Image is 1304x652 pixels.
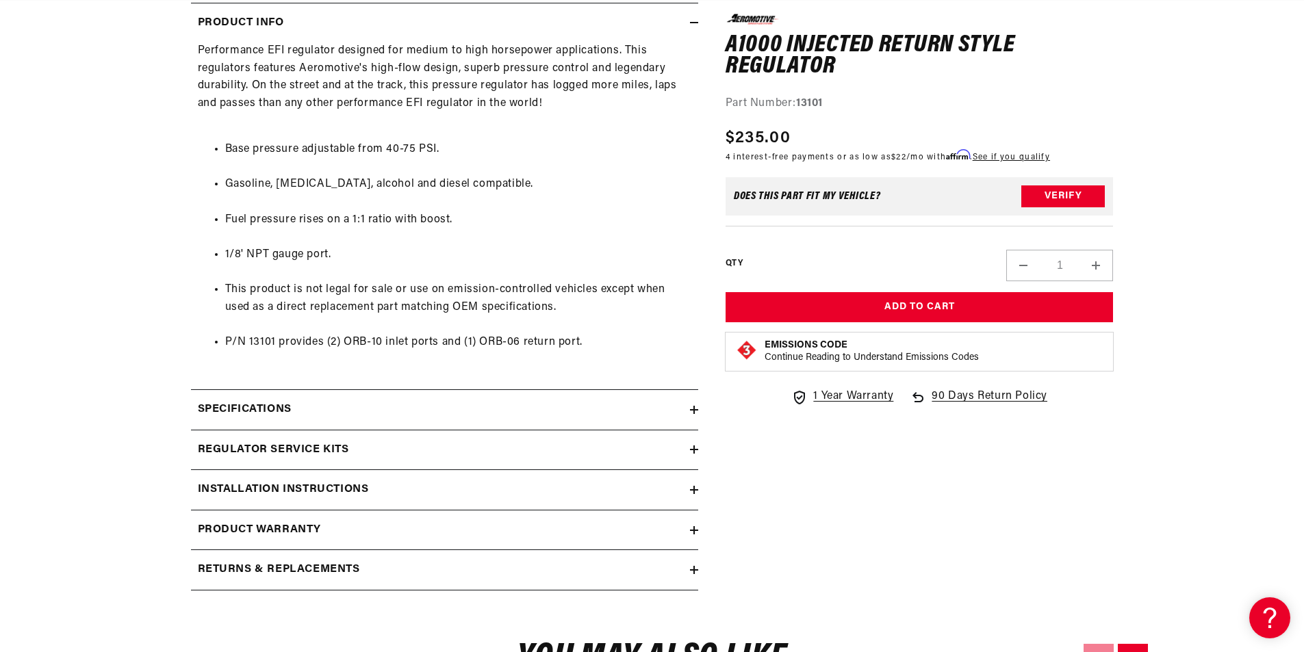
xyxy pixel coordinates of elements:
p: 4 interest-free payments or as low as /mo with . [726,151,1050,164]
h2: Product Info [198,14,284,32]
summary: Regulator Service Kits [191,430,698,470]
summary: Returns & replacements [191,550,698,590]
summary: Specifications [191,390,698,430]
button: Verify [1021,185,1105,207]
a: 90 Days Return Policy [910,388,1047,419]
summary: Installation Instructions [191,470,698,510]
li: 1/8' NPT gauge port. [225,246,691,264]
h2: Installation Instructions [198,481,369,499]
button: Emissions CodeContinue Reading to Understand Emissions Codes [765,339,979,364]
summary: Product warranty [191,510,698,550]
li: Fuel pressure rises on a 1:1 ratio with boost. [225,211,691,229]
h2: Returns & replacements [198,561,360,579]
div: Part Number: [726,94,1114,112]
h1: A1000 Injected return style Regulator [726,34,1114,77]
label: QTY [726,257,743,269]
summary: Product Info [191,3,698,43]
li: P/N 13101 provides (2) ORB-10 inlet ports and (1) ORB-06 return port. [225,334,691,352]
strong: Emissions Code [765,340,847,350]
h2: Specifications [198,401,292,419]
strong: 13101 [796,97,823,108]
img: Emissions code [736,339,758,361]
span: $22 [891,153,906,161]
li: Base pressure adjustable from 40-75 PSI. [225,141,691,159]
p: Continue Reading to Understand Emissions Codes [765,352,979,364]
h2: Product warranty [198,521,322,539]
div: Does This part fit My vehicle? [734,191,881,202]
span: 90 Days Return Policy [932,388,1047,419]
a: 1 Year Warranty [791,388,893,406]
div: Performance EFI regulator designed for medium to high horsepower applications. This regulators fe... [191,42,698,369]
span: $235.00 [726,126,791,151]
li: Gasoline, [MEDICAL_DATA], alcohol and diesel compatible. [225,176,691,194]
h2: Regulator Service Kits [198,441,349,459]
button: Add to Cart [726,292,1114,323]
span: 1 Year Warranty [813,388,893,406]
a: See if you qualify - Learn more about Affirm Financing (opens in modal) [973,153,1050,161]
li: This product is not legal for sale or use on emission-controlled vehicles except when used as a d... [225,281,691,316]
span: Affirm [946,150,970,160]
